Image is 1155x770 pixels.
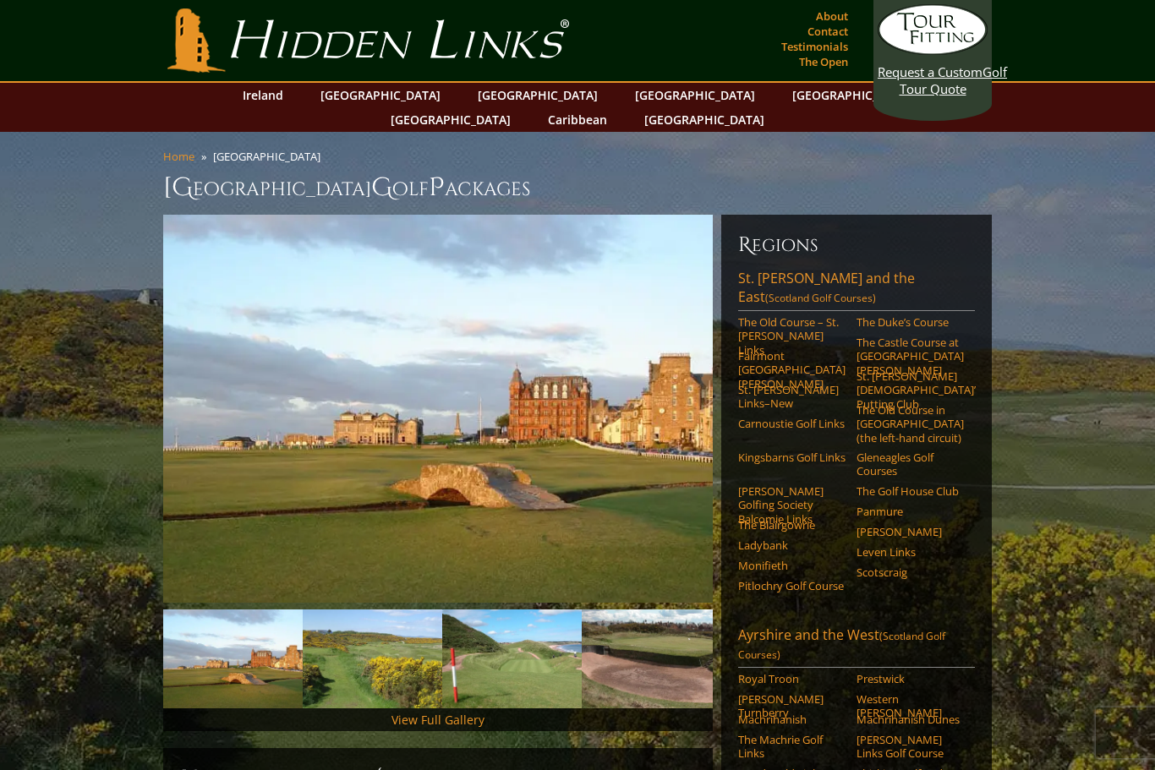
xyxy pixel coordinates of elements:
span: P [429,171,445,205]
a: St. [PERSON_NAME] [DEMOGRAPHIC_DATA]’ Putting Club [857,369,964,411]
a: Kingsbarns Golf Links [738,451,846,464]
a: Machrihanish [738,713,846,726]
a: View Full Gallery [391,712,484,728]
a: Gleneagles Golf Courses [857,451,964,478]
a: [GEOGRAPHIC_DATA] [636,107,773,132]
a: Royal Troon [738,672,846,685]
a: Ireland [234,83,292,107]
a: [GEOGRAPHIC_DATA] [469,83,606,107]
a: [PERSON_NAME] Turnberry [738,692,846,720]
a: [PERSON_NAME] Links Golf Course [857,733,964,761]
a: Panmure [857,505,964,518]
a: Home [163,149,194,164]
a: [GEOGRAPHIC_DATA] [627,83,764,107]
span: (Scotland Golf Courses) [765,291,876,305]
a: The Old Course in [GEOGRAPHIC_DATA] (the left-hand circuit) [857,403,964,445]
a: [GEOGRAPHIC_DATA] [784,83,921,107]
a: The Duke’s Course [857,315,964,329]
a: The Machrie Golf Links [738,733,846,761]
a: Monifieth [738,559,846,572]
a: The Open [795,50,852,74]
a: The Castle Course at [GEOGRAPHIC_DATA][PERSON_NAME] [857,336,964,377]
a: The Old Course – St. [PERSON_NAME] Links [738,315,846,357]
a: Western [PERSON_NAME] [857,692,964,720]
a: St. [PERSON_NAME] and the East(Scotland Golf Courses) [738,269,975,311]
span: Request a Custom [878,63,983,80]
a: Scotscraig [857,565,964,579]
a: St. [PERSON_NAME] Links–New [738,383,846,411]
a: Contact [803,19,852,43]
a: [GEOGRAPHIC_DATA] [312,83,449,107]
a: Fairmont [GEOGRAPHIC_DATA][PERSON_NAME] [738,349,846,390]
a: About [812,4,852,28]
a: [PERSON_NAME] [857,525,964,538]
a: Caribbean [539,107,616,132]
span: G [371,171,392,205]
a: [PERSON_NAME] Golfing Society Balcomie Links [738,484,846,526]
h1: [GEOGRAPHIC_DATA] olf ackages [163,171,992,205]
a: The Golf House Club [857,484,964,498]
a: Leven Links [857,545,964,559]
a: Ladybank [738,538,846,552]
a: Machrihanish Dunes [857,713,964,726]
a: Request a CustomGolf Tour Quote [878,4,988,97]
a: Testimonials [777,35,852,58]
li: [GEOGRAPHIC_DATA] [213,149,327,164]
a: The Blairgowrie [738,518,846,532]
a: Pitlochry Golf Course [738,579,846,593]
a: Carnoustie Golf Links [738,417,846,430]
a: [GEOGRAPHIC_DATA] [382,107,519,132]
a: Prestwick [857,672,964,685]
a: Ayrshire and the West(Scotland Golf Courses) [738,625,975,668]
h6: Regions [738,232,975,259]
